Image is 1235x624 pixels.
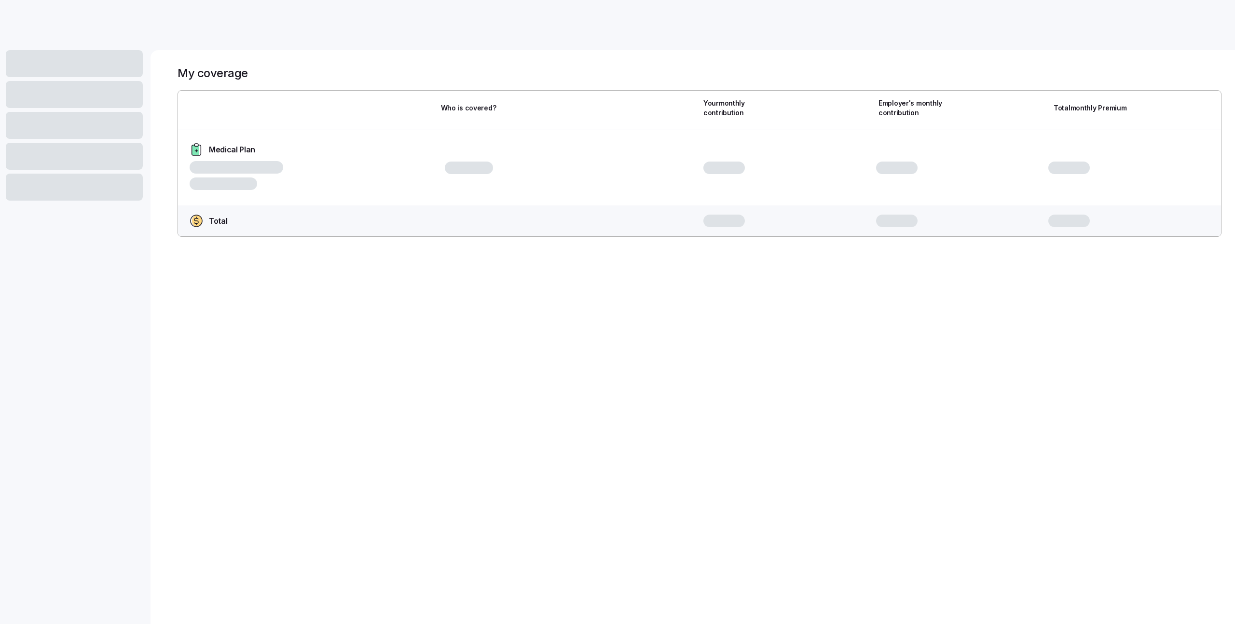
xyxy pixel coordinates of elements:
span: Medical Plan [209,144,255,156]
span: Who is covered? [441,103,496,113]
span: Total [209,215,227,227]
span: Your monthly contribution [703,98,783,118]
span: Employer's monthly contribution [878,98,959,118]
h1: My coverage [178,66,248,81]
span: Total monthly Premium [1054,103,1126,113]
